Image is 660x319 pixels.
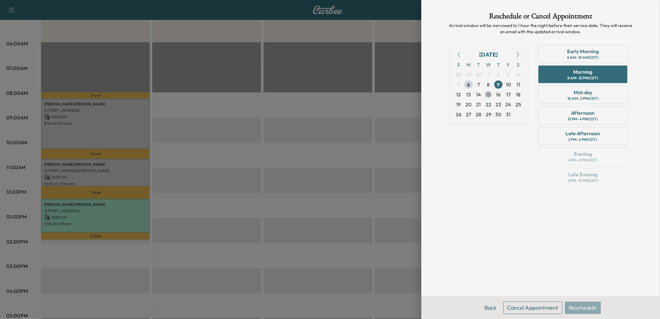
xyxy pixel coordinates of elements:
[497,81,500,88] span: 9
[466,101,472,108] span: 20
[569,137,598,142] div: 2 PM - 6 PM (CDT)
[488,71,489,78] span: 1
[517,71,520,78] span: 4
[466,71,471,78] span: 29
[567,55,599,60] div: 6 AM - 10 AM (CDT)
[466,111,471,118] span: 27
[457,81,460,88] span: 5
[481,302,501,314] button: Back
[477,81,480,88] span: 7
[449,12,633,22] h1: Reschedule or Cancel Appointment
[496,101,501,108] span: 23
[503,60,513,70] span: F
[456,71,461,78] span: 28
[516,101,521,108] span: 25
[506,101,511,108] span: 24
[506,81,511,88] span: 10
[476,101,481,108] span: 21
[516,81,520,88] span: 11
[486,111,491,118] span: 29
[493,60,503,70] span: T
[567,96,598,101] div: 10 AM - 2 PM (CDT)
[574,89,592,96] div: Mid-day
[568,117,598,122] div: 12 PM - 4 PM (CDT)
[513,60,523,70] span: S
[567,48,599,55] div: Early Morning
[454,60,464,70] span: S
[476,91,481,98] span: 14
[464,60,474,70] span: M
[496,111,502,118] span: 30
[496,91,501,98] span: 16
[449,22,633,35] p: Arrival window will be narrowed to 1 hour the night before their service date. They will receive ...
[503,302,562,314] button: Cancel Appointment
[506,91,511,98] span: 17
[466,91,471,98] span: 13
[487,81,490,88] span: 8
[571,109,595,117] div: Afternoon
[568,76,598,81] div: 8 AM - 12 PM (CDT)
[456,101,461,108] span: 19
[479,50,498,59] div: [DATE]
[497,71,500,78] span: 2
[516,91,521,98] span: 18
[484,60,493,70] span: W
[476,111,481,118] span: 28
[474,60,484,70] span: T
[476,71,482,78] span: 30
[456,91,461,98] span: 12
[486,91,491,98] span: 15
[506,111,511,118] span: 31
[456,111,461,118] span: 26
[467,81,470,88] span: 6
[507,71,510,78] span: 3
[566,130,600,137] div: Late Afternoon
[574,68,593,76] div: Morning
[486,101,491,108] span: 22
